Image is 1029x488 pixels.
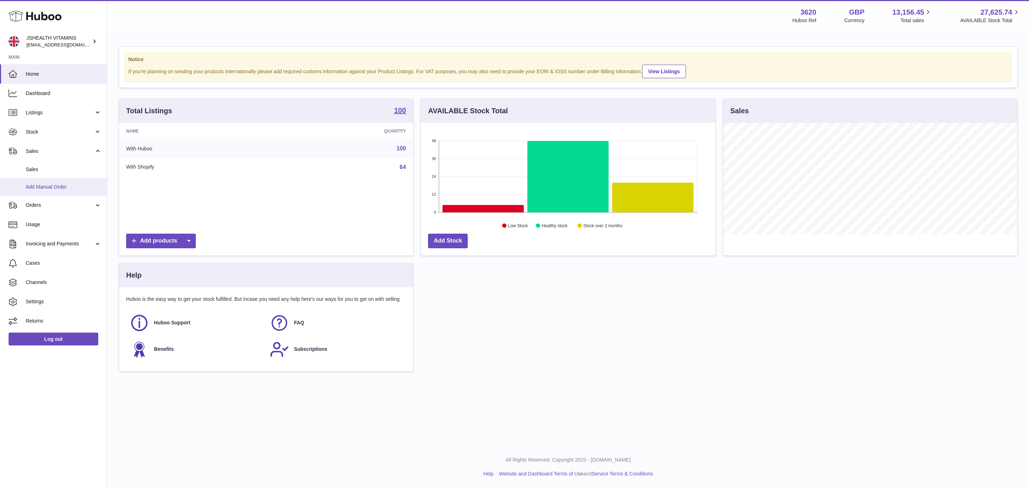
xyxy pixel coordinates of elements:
[496,470,653,477] li: and
[394,107,406,114] strong: 100
[26,298,101,305] span: Settings
[26,166,101,173] span: Sales
[26,240,94,247] span: Invoicing and Payments
[26,129,94,135] span: Stock
[128,64,1008,78] div: If you're planning on sending your products internationally please add required customs informati...
[126,106,172,116] h3: Total Listings
[119,139,278,158] td: With Huboo
[499,471,583,477] a: Website and Dashboard Terms of Use
[730,106,749,116] h3: Sales
[397,145,406,151] a: 100
[980,8,1012,17] span: 27,625.74
[294,346,327,353] span: Subscriptions
[154,319,190,326] span: Huboo Support
[432,192,436,196] text: 12
[432,174,436,179] text: 24
[960,8,1020,24] a: 27,625.74 AVAILABLE Stock Total
[26,35,91,48] div: JSHEALTH VITAMINS
[26,279,101,286] span: Channels
[9,333,98,345] a: Log out
[9,36,19,47] img: internalAdmin-3620@internal.huboo.com
[428,234,468,248] a: Add Stock
[844,17,865,24] div: Currency
[642,65,686,78] a: View Listings
[900,17,932,24] span: Total sales
[428,106,508,116] h3: AVAILABLE Stock Total
[26,71,101,78] span: Home
[432,139,436,143] text: 48
[542,223,568,228] text: Healthy stock
[130,313,263,333] a: Huboo Support
[849,8,864,17] strong: GBP
[583,223,622,228] text: Stock over 2 months
[434,210,436,214] text: 0
[270,313,403,333] a: FAQ
[26,109,94,116] span: Listings
[394,107,406,115] a: 100
[800,8,816,17] strong: 3620
[126,234,196,248] a: Add products
[113,457,1023,463] p: All Rights Reserved. Copyright 2025 - [DOMAIN_NAME]
[400,164,406,170] a: 64
[126,270,141,280] h3: Help
[26,42,105,48] span: [EMAIL_ADDRESS][DOMAIN_NAME]
[294,319,304,326] span: FAQ
[483,471,494,477] a: Help
[508,223,528,228] text: Low Stock
[119,158,278,176] td: With Shopify
[892,8,924,17] span: 13,156.45
[26,221,101,228] span: Usage
[892,8,932,24] a: 13,156.45 Total sales
[126,296,406,303] p: Huboo is the easy way to get your stock fulfilled. But incase you need any help here's our ways f...
[128,56,1008,63] strong: Notice
[26,184,101,190] span: Add Manual Order
[432,156,436,161] text: 36
[26,260,101,267] span: Cases
[119,123,278,139] th: Name
[26,148,94,155] span: Sales
[154,346,174,353] span: Benefits
[270,340,403,359] a: Subscriptions
[278,123,413,139] th: Quantity
[960,17,1020,24] span: AVAILABLE Stock Total
[592,471,653,477] a: Service Terms & Conditions
[130,340,263,359] a: Benefits
[26,318,101,324] span: Returns
[26,90,101,97] span: Dashboard
[792,17,816,24] div: Huboo Ref
[26,202,94,209] span: Orders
